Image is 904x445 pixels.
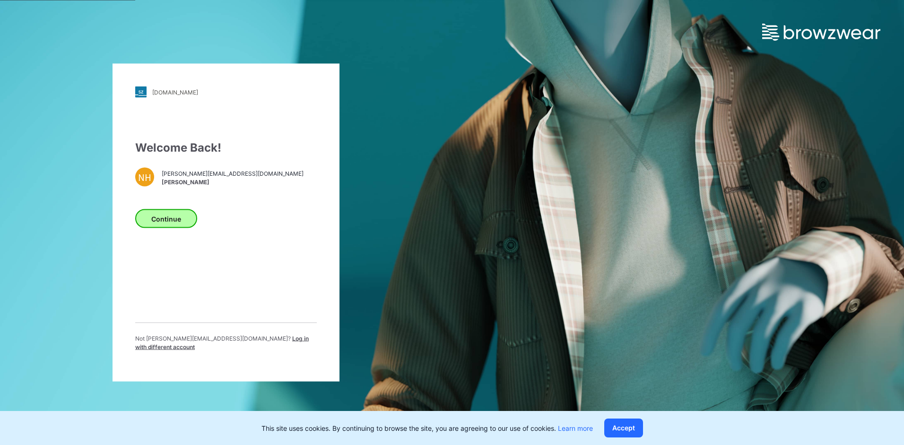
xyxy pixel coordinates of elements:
[135,86,317,98] a: [DOMAIN_NAME]
[558,424,593,432] a: Learn more
[135,334,317,351] p: Not [PERSON_NAME][EMAIL_ADDRESS][DOMAIN_NAME] ?
[162,169,304,178] span: [PERSON_NAME][EMAIL_ADDRESS][DOMAIN_NAME]
[762,24,880,41] img: browzwear-logo.e42bd6dac1945053ebaf764b6aa21510.svg
[135,86,147,98] img: stylezone-logo.562084cfcfab977791bfbf7441f1a819.svg
[152,88,198,95] div: [DOMAIN_NAME]
[604,419,643,437] button: Accept
[261,423,593,433] p: This site uses cookies. By continuing to browse the site, you are agreeing to our use of cookies.
[135,168,154,187] div: NH
[162,178,304,186] span: [PERSON_NAME]
[135,139,317,156] div: Welcome Back!
[135,209,197,228] button: Continue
